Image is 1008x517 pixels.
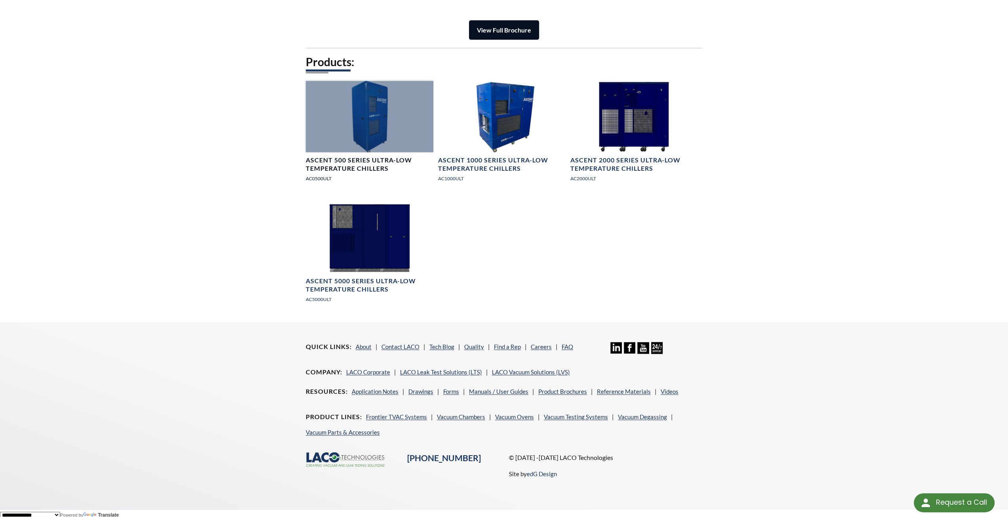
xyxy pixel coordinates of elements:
a: Manuals / User Guides [469,388,528,395]
a: Forms [443,388,459,395]
a: edG Design [527,470,557,477]
h4: Product Lines [306,413,362,421]
img: 24/7 Support Icon [651,342,663,353]
img: round button [919,496,932,509]
a: [PHONE_NUMBER] [407,452,481,463]
a: Ascent Chiller 2000 Series 1Ascent 2000 Series Ultra-Low Temperature ChillersAC2000ULT [570,81,697,189]
a: About [356,343,372,350]
h4: Resources [306,387,348,396]
a: Ascent Chiller 500 Series Image 1Ascent 500 Series Ultra-Low Temperature ChillersAC0500ULT [306,81,433,189]
p: Site by [509,469,557,478]
p: AC0500ULT [306,175,433,182]
a: 24/7 Support [651,348,663,355]
p: © [DATE] -[DATE] LACO Technologies [509,452,703,462]
a: Tech Blog [429,343,454,350]
a: LACO Vacuum Solutions (LVS) [492,368,570,376]
a: Contact LACO [381,343,419,350]
a: Drawings [408,388,433,395]
h4: Quick Links [306,343,352,351]
a: Reference Materials [597,388,651,395]
div: Request a Call [914,493,995,512]
a: Frontier TVAC Systems [366,413,427,420]
a: LACO Leak Test Solutions (LTS) [400,368,482,376]
a: Videos [661,388,678,395]
a: Vacuum Testing Systems [544,413,608,420]
h4: Ascent 5000 Series Ultra-Low Temperature Chillers [306,277,433,294]
a: FAQ [562,343,573,350]
a: Ascent Chiller 1000 Series 1Ascent 1000 Series Ultra-Low Temperature ChillersAC1000ULT [438,81,566,189]
a: Quality [464,343,484,350]
h4: Ascent 2000 Series Ultra-Low Temperature Chillers [570,156,697,173]
a: Find a Rep [494,343,521,350]
h4: Company [306,368,342,376]
h4: Ascent 1000 Series Ultra-Low Temperature Chillers [438,156,566,173]
p: AC1000ULT [438,175,566,182]
strong: View Full Brochure [477,26,531,34]
a: Careers [531,343,552,350]
a: View Full Brochure [469,20,539,40]
h2: Products: [306,55,703,69]
a: Product Brochures [538,388,587,395]
a: LACO Corporate [346,368,390,376]
p: AC5000ULT [306,296,433,303]
a: Ascent Chiller 5000 Series 1Ascent 5000 Series Ultra-Low Temperature ChillersAC5000ULT [306,202,433,310]
a: Vacuum Degassing [618,413,667,420]
a: Vacuum Parts & Accessories [306,429,380,436]
p: AC2000ULT [570,175,697,182]
a: Application Notes [352,388,398,395]
a: Vacuum Ovens [495,413,534,420]
h4: Ascent 500 Series Ultra-Low Temperature Chillers [306,156,433,173]
a: Vacuum Chambers [437,413,485,420]
div: Request a Call [936,493,987,511]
